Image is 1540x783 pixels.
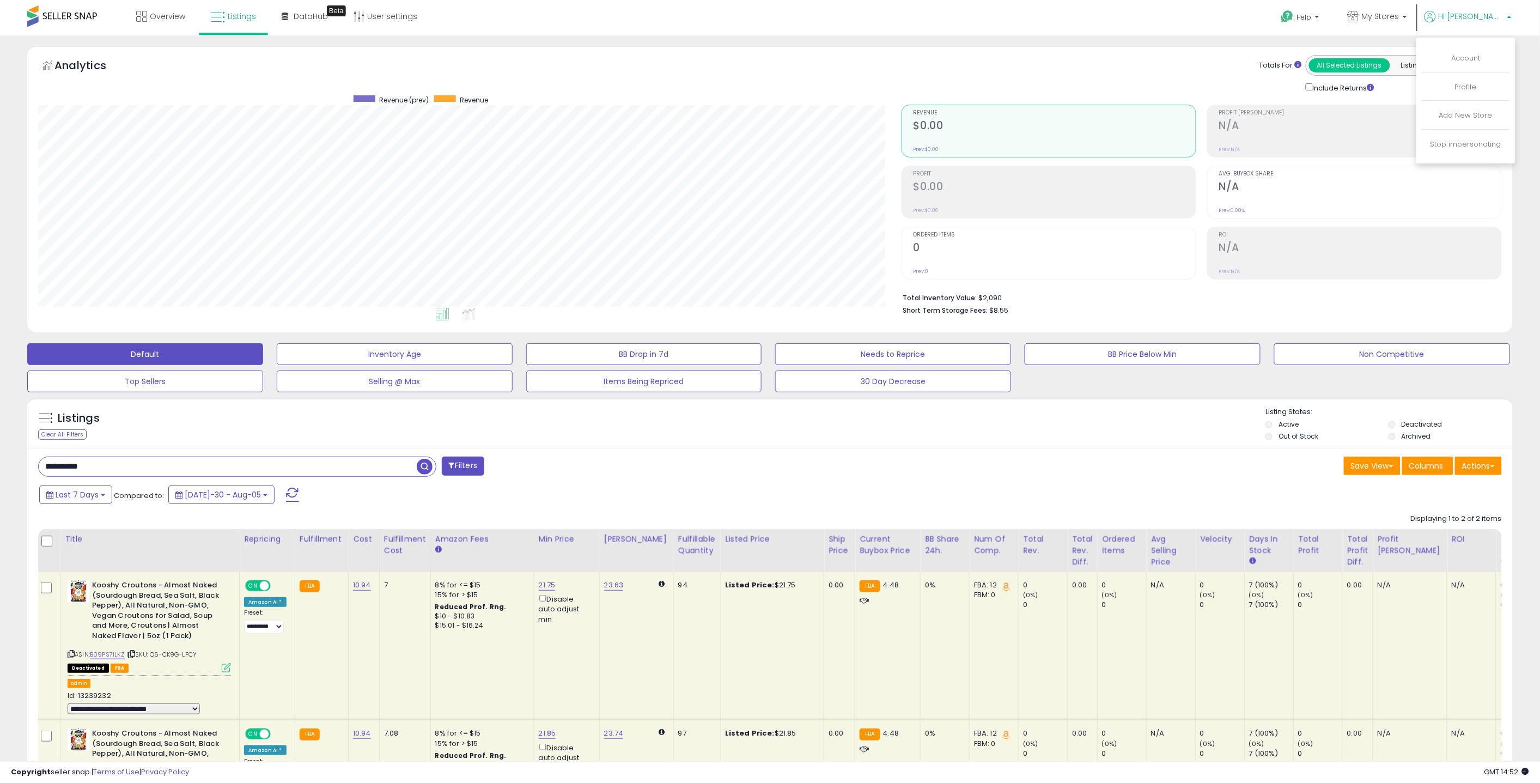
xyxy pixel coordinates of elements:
a: 10.94 [353,728,371,739]
div: Preset: [244,609,287,634]
li: $2,090 [903,290,1494,304]
div: 0 [1200,600,1244,610]
button: BB Price Below Min [1025,343,1261,365]
div: N/A [1452,580,1488,590]
span: Help [1297,13,1312,22]
span: [DATE]-30 - Aug-05 [185,489,261,500]
div: Num of Comp. [974,533,1014,556]
div: 0 [1102,580,1146,590]
h2: N/A [1219,119,1501,134]
span: OFF [269,730,287,739]
div: Current Buybox Price [860,533,916,556]
div: Total Profit [1298,533,1338,556]
span: Hi [PERSON_NAME] [1439,11,1504,22]
small: (0%) [1501,591,1516,599]
div: 7 (100%) [1249,749,1293,758]
div: N/A [1378,580,1439,590]
a: 21.75 [539,580,556,591]
div: 0 [1298,600,1342,610]
small: (0%) [1102,591,1117,599]
div: FBA: 12 [974,580,1010,590]
span: OFF [269,581,287,591]
b: Short Term Storage Fees: [903,306,988,315]
span: 4.48 [883,580,899,590]
span: Profit [914,171,1196,177]
button: Actions [1455,457,1502,475]
span: Compared to: [114,490,164,501]
div: 0 [1023,749,1067,758]
small: FBA [300,729,320,740]
div: 0.00 [829,580,847,590]
div: Tooltip anchor [327,5,346,16]
div: N/A [1378,729,1439,738]
label: Out of Stock [1279,432,1318,441]
div: Displaying 1 to 2 of 2 items [1411,514,1502,524]
div: 0 [1023,580,1067,590]
small: Prev: 0 [914,268,929,275]
div: 0 [1200,749,1244,758]
div: ROI [1452,533,1492,545]
div: 0 [1023,729,1067,738]
div: Disable auto adjust min [539,593,591,624]
div: 15% for > $15 [435,739,526,749]
div: 0% [925,729,961,738]
div: Ship Price [829,533,850,556]
small: (0%) [1102,739,1117,748]
button: Columns [1402,457,1453,475]
div: Ordered Items [1102,533,1142,556]
img: 51cKDeDjmcL._SL40_.jpg [68,580,89,602]
span: All listings that are unavailable for purchase on Amazon for any reason other than out-of-stock [68,664,109,673]
button: Top Sellers [27,371,263,392]
div: 0.00 [1347,729,1365,738]
a: Hi [PERSON_NAME] [1425,11,1512,35]
div: 7 [384,580,422,590]
small: (0%) [1200,591,1215,599]
div: Amazon AI * [244,745,287,755]
div: Cost [353,533,375,545]
small: Amazon Fees. [435,545,442,555]
label: Active [1279,420,1299,429]
div: 0.00 [829,729,847,738]
span: Columns [1409,460,1444,471]
h2: 0 [914,241,1196,256]
small: (0%) [1501,739,1516,748]
div: 7 (100%) [1249,580,1293,590]
button: BB Drop in 7d [526,343,762,365]
div: N/A [1151,580,1187,590]
span: Revenue [914,110,1196,116]
div: Listed Price [725,533,819,545]
div: Min Price [539,533,595,545]
div: 0 [1298,749,1342,758]
span: Id: 13239232 [68,690,111,701]
strong: Copyright [11,767,51,777]
i: Get Help [1281,10,1294,23]
div: 0.00 [1072,580,1089,590]
div: Total Profit Diff. [1347,533,1368,568]
div: ASIN: [68,580,231,671]
div: $15.01 - $16.24 [435,621,526,630]
div: Profit [PERSON_NAME] [1378,533,1442,556]
div: 0 [1102,729,1146,738]
div: 0.00 [1347,580,1365,590]
div: 0 [1023,600,1067,610]
div: $21.75 [725,580,815,590]
button: Inventory Age [277,343,513,365]
div: 8% for <= $15 [435,729,526,738]
h2: $0.00 [914,119,1196,134]
div: Disable auto adjust min [539,742,591,773]
div: 0 [1298,580,1342,590]
div: $10 - $10.83 [435,612,526,621]
span: 4.48 [883,728,899,738]
button: Save View [1344,457,1401,475]
a: Help [1273,2,1330,35]
span: Listings [228,11,256,22]
small: Avg BB Share. [1501,556,1507,566]
small: (0%) [1298,591,1313,599]
div: FBA: 12 [974,729,1010,738]
div: Avg Selling Price [1151,533,1191,568]
div: 0 [1102,600,1146,610]
div: BB Share 24h. [925,533,965,556]
div: Total Rev. Diff. [1072,533,1093,568]
b: Total Inventory Value: [903,293,977,302]
span: $8.55 [990,305,1009,315]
